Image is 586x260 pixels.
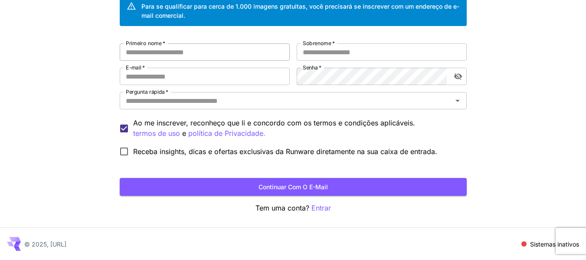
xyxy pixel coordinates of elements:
[141,3,459,19] font: Para se qualificar para cerca de 1.000 imagens gratuitas, você precisará se inscrever com um ende...
[126,89,165,95] font: Pergunta rápida
[126,40,162,46] font: Primeiro nome
[133,128,180,139] button: Ao me inscrever, reconheço que li e concordo com os termos e condições aplicáveis. e política de ...
[126,64,141,71] font: E-mail
[133,129,180,138] font: termos de uso
[303,64,318,71] font: Senha
[303,40,331,46] font: Sobrenome
[120,178,467,196] button: Continuar com o e-mail
[452,95,464,107] button: Abrir
[133,147,437,156] font: Receba insights, dicas e ofertas exclusivas da Runware diretamente na sua caixa de entrada.
[188,128,265,139] button: Ao me inscrever, reconheço que li e concordo com os termos e condições aplicáveis. termos de uso e
[133,118,415,127] font: Ao me inscrever, reconheço que li e concordo com os termos e condições aplicáveis.
[182,129,186,138] font: e
[188,129,265,138] font: política de Privacidade.
[530,240,579,248] font: Sistemas inativos
[311,204,331,212] font: Entrar
[450,69,466,84] button: alternar a visibilidade da senha
[24,240,66,248] font: © 2025, [URL]
[311,203,331,214] button: Entrar
[255,204,309,212] font: Tem uma conta?
[259,183,328,191] font: Continuar com o e-mail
